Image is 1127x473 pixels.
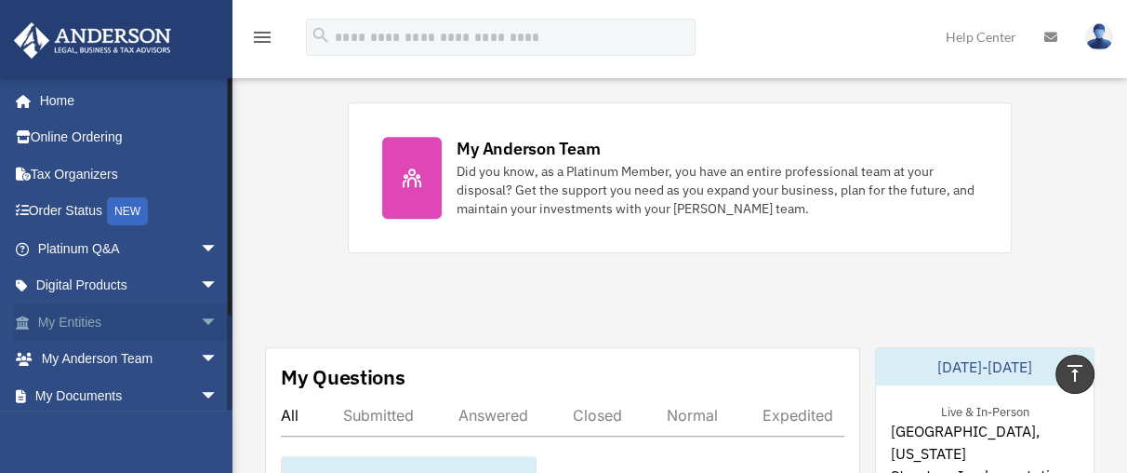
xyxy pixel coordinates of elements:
[311,25,331,46] i: search
[200,230,237,268] span: arrow_drop_down
[458,406,528,425] div: Answered
[251,33,273,48] a: menu
[667,406,718,425] div: Normal
[13,341,246,378] a: My Anderson Teamarrow_drop_down
[13,119,246,156] a: Online Ordering
[8,22,177,59] img: Anderson Advisors Platinum Portal
[13,267,246,304] a: Digital Productsarrow_drop_down
[281,363,405,391] div: My Questions
[343,406,414,425] div: Submitted
[762,406,833,425] div: Expedited
[281,406,298,425] div: All
[876,348,1094,385] div: [DATE]-[DATE]
[348,102,1012,253] a: My Anderson Team Did you know, as a Platinum Member, you have an entire professional team at your...
[200,377,237,415] span: arrow_drop_down
[13,193,246,231] a: Order StatusNEW
[1085,23,1113,50] img: User Pic
[1055,355,1094,394] a: vertical_align_top
[200,341,237,379] span: arrow_drop_down
[457,137,600,160] div: My Anderson Team
[573,406,622,425] div: Closed
[457,162,977,218] div: Did you know, as a Platinum Member, you have an entire professional team at your disposal? Get th...
[200,304,237,342] span: arrow_drop_down
[251,26,273,48] i: menu
[13,155,246,193] a: Tax Organizers
[13,82,237,119] a: Home
[200,267,237,305] span: arrow_drop_down
[13,377,246,414] a: My Documentsarrow_drop_down
[13,230,246,267] a: Platinum Q&Aarrow_drop_down
[891,420,1079,465] span: [GEOGRAPHIC_DATA], [US_STATE]
[13,304,246,341] a: My Entitiesarrow_drop_down
[1064,362,1086,385] i: vertical_align_top
[107,197,148,225] div: NEW
[926,400,1044,420] div: Live & In-Person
